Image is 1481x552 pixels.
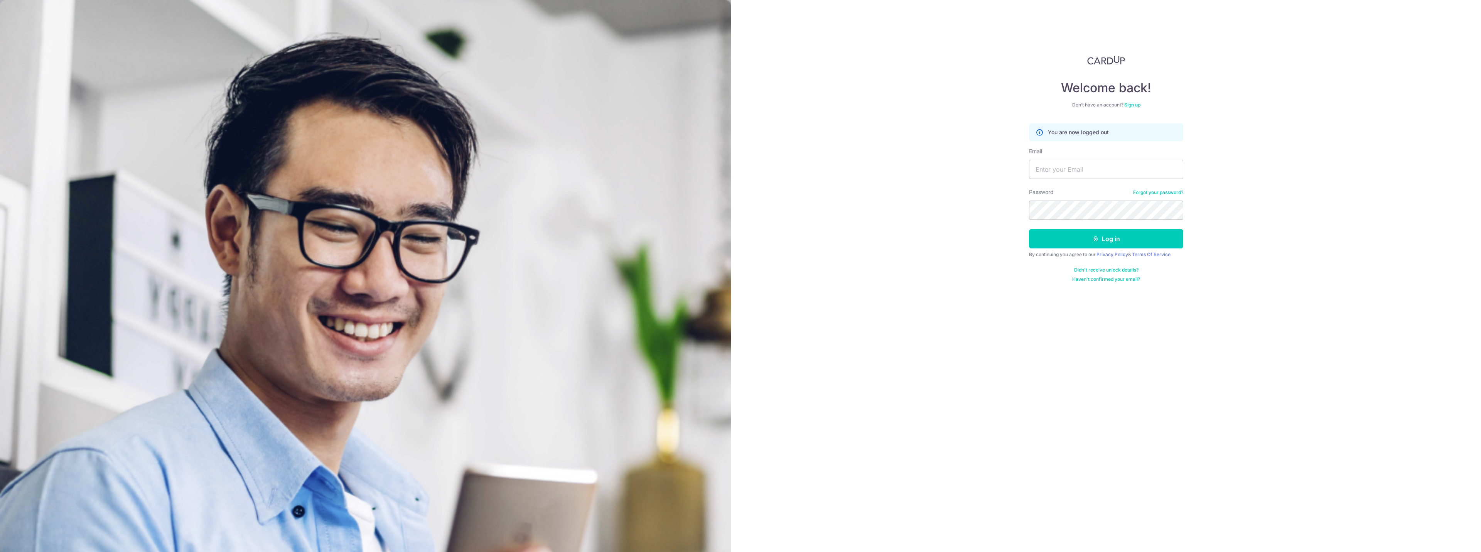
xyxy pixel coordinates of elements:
[1029,102,1183,108] div: Don’t have an account?
[1074,267,1139,273] a: Didn't receive unlock details?
[1124,102,1140,108] a: Sign up
[1029,160,1183,179] input: Enter your Email
[1048,128,1109,136] p: You are now logged out
[1029,229,1183,248] button: Log in
[1029,80,1183,96] h4: Welcome back!
[1087,56,1125,65] img: CardUp Logo
[1096,252,1128,257] a: Privacy Policy
[1072,276,1140,282] a: Haven't confirmed your email?
[1029,147,1042,155] label: Email
[1133,189,1183,196] a: Forgot your password?
[1132,252,1171,257] a: Terms Of Service
[1029,188,1054,196] label: Password
[1029,252,1183,258] div: By continuing you agree to our &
